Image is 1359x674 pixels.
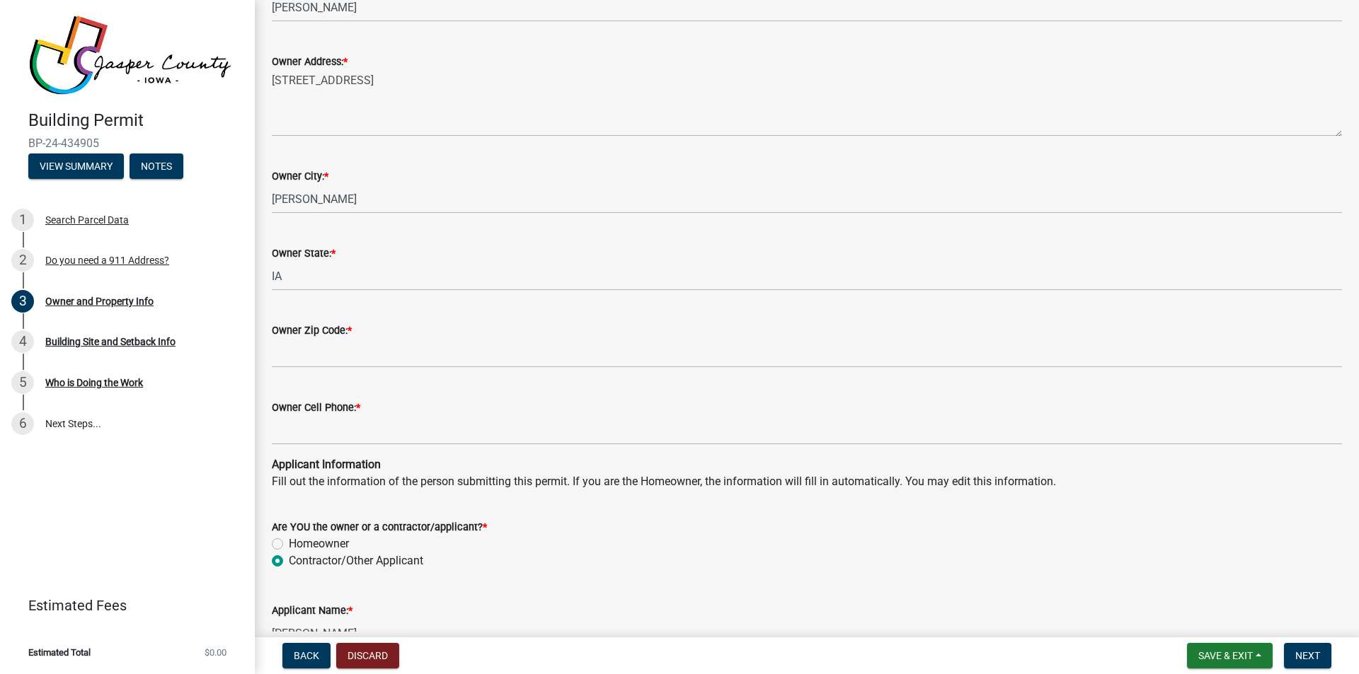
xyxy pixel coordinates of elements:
div: Search Parcel Data [45,215,129,225]
a: Estimated Fees [11,591,232,620]
div: 6 [11,412,34,435]
label: Owner Zip Code: [272,326,352,336]
span: $0.00 [205,648,226,657]
div: 2 [11,249,34,272]
button: View Summary [28,153,124,179]
p: Fill out the information of the person submitting this permit. If you are the Homeowner, the info... [272,456,1342,490]
wm-modal-confirm: Summary [28,161,124,173]
div: 4 [11,330,34,353]
span: Estimated Total [28,648,91,657]
label: Owner Cell Phone: [272,403,360,413]
wm-modal-confirm: Notes [130,161,183,173]
div: Who is Doing the Work [45,378,143,388]
button: Save & Exit [1187,643,1273,668]
div: 5 [11,371,34,394]
label: Contractor/Other Applicant [289,552,423,569]
button: Discard [336,643,399,668]
span: Back [294,650,319,661]
img: Jasper County, Iowa [28,15,232,95]
div: 1 [11,209,34,231]
strong: Applicant Information [272,458,381,471]
div: 3 [11,290,34,313]
label: Owner Address: [272,57,348,67]
label: Applicant Name: [272,606,352,616]
label: Owner State: [272,249,336,259]
div: Building Site and Setback Info [45,337,176,347]
span: Next [1295,650,1320,661]
div: Owner and Property Info [45,296,154,306]
button: Back [282,643,331,668]
span: Save & Exit [1198,650,1253,661]
div: Do you need a 911 Address? [45,255,169,265]
label: Homeowner [289,535,349,552]
label: Owner City: [272,172,328,182]
h4: Building Permit [28,110,243,131]
label: Are YOU the owner or a contractor/applicant? [272,523,487,533]
button: Notes [130,153,183,179]
span: BP-24-434905 [28,136,226,150]
button: Next [1284,643,1331,668]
